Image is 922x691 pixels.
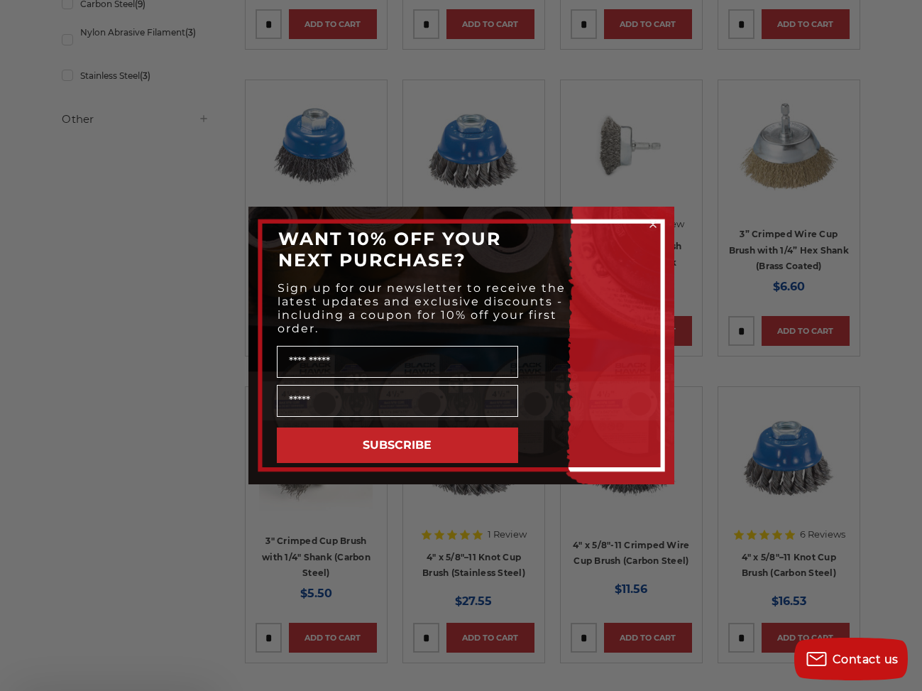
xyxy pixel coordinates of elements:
[833,653,899,666] span: Contact us
[794,638,908,680] button: Contact us
[277,385,518,417] input: Email
[646,217,660,232] button: Close dialog
[277,428,518,463] button: SUBSCRIBE
[278,228,501,271] span: WANT 10% OFF YOUR NEXT PURCHASE?
[278,281,566,335] span: Sign up for our newsletter to receive the latest updates and exclusive discounts - including a co...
